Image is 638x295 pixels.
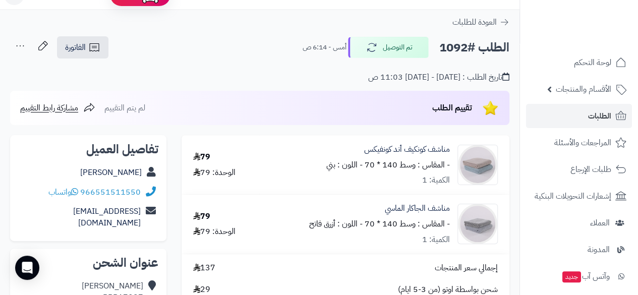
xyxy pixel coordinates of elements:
[556,82,611,96] span: الأقسام والمنتجات
[526,50,632,75] a: لوحة التحكم
[422,234,450,246] div: الكمية: 1
[104,102,145,114] span: لم يتم التقييم
[535,189,611,203] span: إشعارات التحويلات البنكية
[20,102,78,114] span: مشاركة رابط التقييم
[193,262,215,274] span: 137
[73,205,141,229] a: [EMAIL_ADDRESS][DOMAIN_NAME]
[526,238,632,262] a: المدونة
[422,174,450,186] div: الكمية: 1
[432,102,472,114] span: تقييم الطلب
[561,269,610,283] span: وآتس آب
[80,186,141,198] a: 966551511550
[452,16,509,28] a: العودة للطلبات
[309,218,363,230] small: - اللون : أزرق فاتح
[303,42,346,52] small: أمس - 6:14 ص
[348,37,429,58] button: تم التوصيل
[65,41,86,53] span: الفاتورة
[193,151,210,163] div: 79
[570,162,611,176] span: طلبات الإرجاع
[569,28,628,49] img: logo-2.png
[326,159,363,171] small: - اللون : بني
[364,144,450,155] a: مناشف كونكيف أند كونفيكس
[562,271,581,282] span: جديد
[193,211,210,222] div: 79
[439,37,509,58] h2: الطلب #1092
[526,184,632,208] a: إشعارات التحويلات البنكية
[458,204,497,244] img: 1754806726-%D8%A7%D9%84%D8%AC%D8%A7%D9%83%D8%A7%D8%B1%20%D8%A7%D9%84%D9%85%D8%A7%D8%B3%D9%8A-90x9...
[15,256,39,280] div: Open Intercom Messenger
[526,264,632,288] a: وآتس آبجديد
[588,109,611,123] span: الطلبات
[435,262,498,274] span: إجمالي سعر المنتجات
[193,167,236,179] div: الوحدة: 79
[590,216,610,230] span: العملاء
[365,218,450,230] small: - المقاس : وسط 140 * 70
[458,145,497,185] img: 1754839838-%D9%83%D9%88%D9%86%D9%83%D9%8A%D9%81%20%D8%A3%D9%86%D8%AF%20%D9%83%D9%88%D9%86%D9%81%D...
[57,36,108,58] a: الفاتورة
[48,186,78,198] a: واتساب
[18,143,158,155] h2: تفاصيل العميل
[385,203,450,214] a: مناشف الجاكار الماسي
[526,157,632,182] a: طلبات الإرجاع
[368,72,509,83] div: تاريخ الطلب : [DATE] - [DATE] 11:03 ص
[193,226,236,238] div: الوحدة: 79
[80,166,142,179] a: [PERSON_NAME]
[20,102,95,114] a: مشاركة رابط التقييم
[554,136,611,150] span: المراجعات والأسئلة
[526,211,632,235] a: العملاء
[526,131,632,155] a: المراجعات والأسئلة
[574,55,611,70] span: لوحة التحكم
[18,257,158,269] h2: عنوان الشحن
[588,243,610,257] span: المدونة
[526,104,632,128] a: الطلبات
[452,16,497,28] span: العودة للطلبات
[365,159,450,171] small: - المقاس : وسط 140 * 70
